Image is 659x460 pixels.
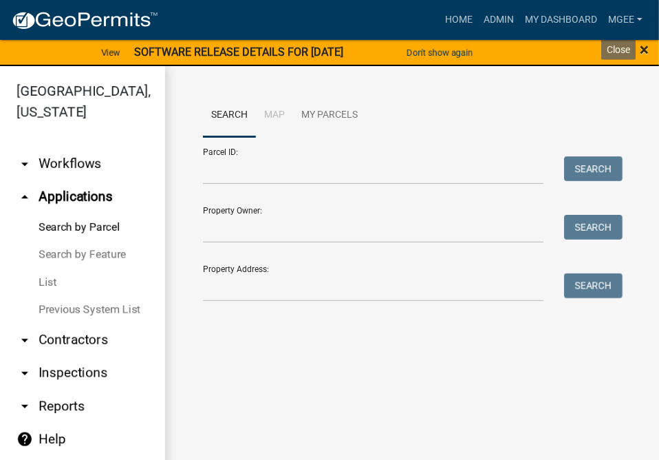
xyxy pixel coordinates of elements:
[17,431,33,448] i: help
[564,156,623,181] button: Search
[17,156,33,172] i: arrow_drop_down
[564,215,623,240] button: Search
[603,7,648,33] a: mgee
[17,398,33,415] i: arrow_drop_down
[478,7,519,33] a: Admin
[96,41,126,64] a: View
[440,7,478,33] a: Home
[203,94,256,138] a: Search
[519,7,603,33] a: My Dashboard
[17,189,33,205] i: arrow_drop_up
[640,41,649,58] button: Close
[17,365,33,381] i: arrow_drop_down
[401,41,478,64] button: Don't show again
[293,94,366,138] a: My Parcels
[601,40,636,60] div: Close
[17,332,33,348] i: arrow_drop_down
[134,45,343,59] strong: SOFTWARE RELEASE DETAILS FOR [DATE]
[640,40,649,59] span: ×
[564,273,623,298] button: Search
